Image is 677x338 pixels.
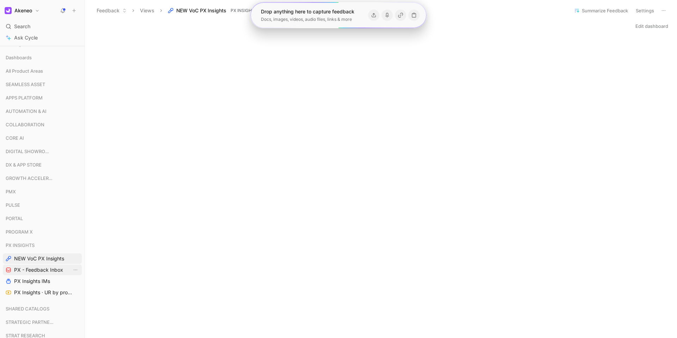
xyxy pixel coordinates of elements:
[6,134,24,141] span: CORE AI
[3,213,82,224] div: PORTAL
[3,6,41,16] button: AkeneoAkeneo
[14,266,63,273] span: PX - Feedback Inbox
[14,34,38,42] span: Ask Cycle
[6,228,33,235] span: PROGRAM X
[3,186,82,199] div: PMX
[3,66,82,78] div: All Product Areas
[6,201,20,209] span: PULSE
[3,276,82,286] a: PX Insights IMs
[3,92,82,105] div: APPS PLATFORM
[3,159,82,170] div: DX & APP STORE
[633,6,657,16] button: Settings
[14,255,64,262] span: NEW VoC PX Insights
[14,289,72,296] span: PX Insights · UR by project
[14,278,50,285] span: PX Insights IMs
[3,253,82,264] a: NEW VoC PX Insights
[137,5,158,16] button: Views
[14,22,30,31] span: Search
[3,133,82,143] div: CORE AI
[3,240,82,251] div: PX INSIGHTS
[3,92,82,103] div: APPS PLATFORM
[3,79,82,90] div: SEAMLESS ASSET
[6,121,44,128] span: COLLABORATION
[3,52,82,65] div: Dashboards
[6,242,35,249] span: PX INSIGHTS
[3,66,82,76] div: All Product Areas
[5,7,12,14] img: Akeneo
[6,175,54,182] span: GROWTH ACCELERATION
[3,200,82,210] div: PULSE
[6,108,47,115] span: AUTOMATION & AI
[14,7,32,14] h1: Akeneo
[3,52,82,63] div: Dashboards
[176,7,226,14] span: NEW VoC PX Insights
[6,161,42,168] span: DX & APP STORE
[6,305,49,312] span: SHARED CATALOGS
[93,5,130,16] button: Feedback
[6,148,53,155] span: DIGITAL SHOWROOM
[3,265,82,275] a: PX - Feedback InboxView actions
[3,119,82,130] div: COLLABORATION
[6,215,23,222] span: PORTAL
[6,81,45,88] span: SEAMLESS ASSET
[3,240,82,298] div: PX INSIGHTSNEW VoC PX InsightsPX - Feedback InboxView actionsPX Insights IMsPX Insights · UR by p...
[3,317,82,330] div: STRATEGIC PARTNERSHIP
[261,16,354,23] div: Docs, images, videos, audio files, links & more
[571,6,631,16] button: Summarize Feedback
[165,5,268,16] button: NEW VoC PX InsightsPX INSIGHTS
[3,146,82,157] div: DIGITAL SHOWROOM
[3,32,82,43] a: Ask Cycle
[6,54,32,61] span: Dashboards
[3,21,82,32] div: Search
[3,106,82,119] div: AUTOMATION & AI
[3,173,82,183] div: GROWTH ACCELERATION
[3,173,82,186] div: GROWTH ACCELERATION
[3,200,82,212] div: PULSE
[6,188,16,195] span: PMX
[261,7,354,16] div: Drop anything here to capture feedback
[231,7,257,14] span: PX INSIGHTS
[3,227,82,237] div: PROGRAM X
[3,227,82,239] div: PROGRAM X
[3,146,82,159] div: DIGITAL SHOWROOM
[6,319,55,326] span: STRATEGIC PARTNERSHIP
[72,266,79,273] button: View actions
[3,133,82,145] div: CORE AI
[3,186,82,197] div: PMX
[3,303,82,314] div: SHARED CATALOGS
[3,119,82,132] div: COLLABORATION
[3,106,82,116] div: AUTOMATION & AI
[3,79,82,92] div: SEAMLESS ASSET
[3,159,82,172] div: DX & APP STORE
[3,287,82,298] a: PX Insights · UR by project
[3,317,82,327] div: STRATEGIC PARTNERSHIP
[6,67,43,74] span: All Product Areas
[3,213,82,226] div: PORTAL
[6,94,43,101] span: APPS PLATFORM
[3,303,82,316] div: SHARED CATALOGS
[632,21,671,31] button: Edit dashboard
